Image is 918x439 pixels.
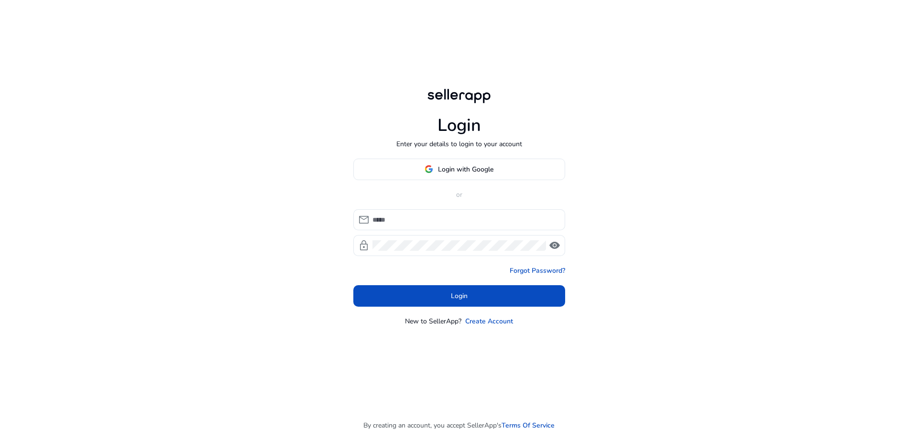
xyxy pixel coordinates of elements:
[451,291,468,301] span: Login
[438,164,493,174] span: Login with Google
[358,240,370,251] span: lock
[353,285,565,307] button: Login
[358,214,370,225] span: mail
[353,190,565,200] p: or
[425,165,433,173] img: google-logo.svg
[465,316,513,326] a: Create Account
[437,115,481,136] h1: Login
[549,240,560,251] span: visibility
[353,159,565,180] button: Login with Google
[502,420,555,430] a: Terms Of Service
[510,266,565,276] a: Forgot Password?
[396,139,522,149] p: Enter your details to login to your account
[405,316,461,326] p: New to SellerApp?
